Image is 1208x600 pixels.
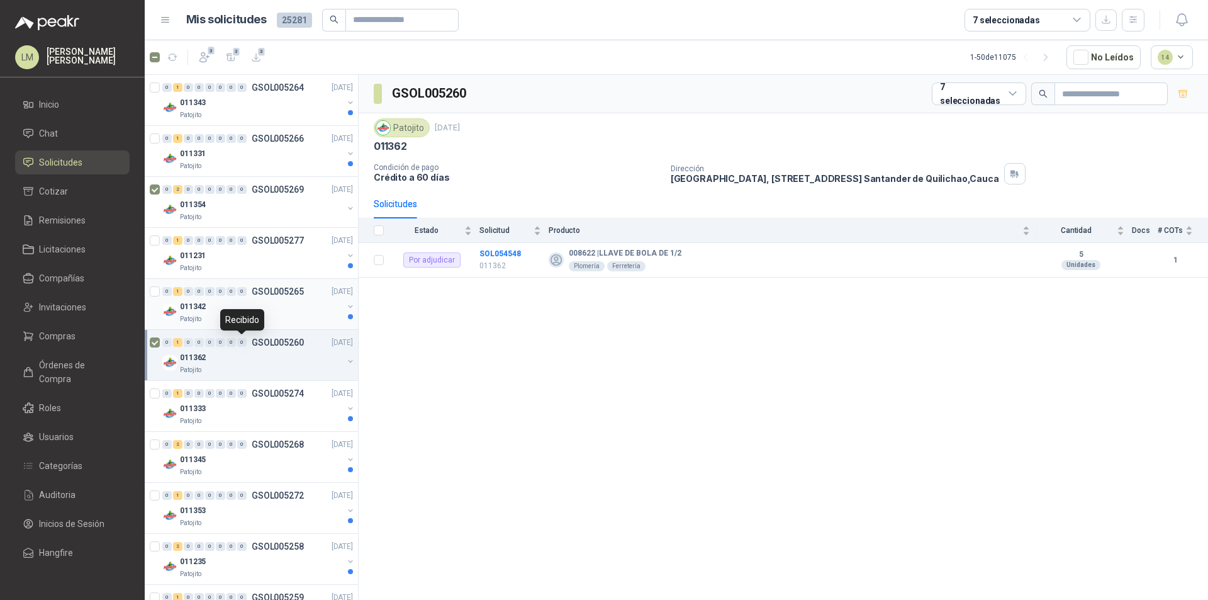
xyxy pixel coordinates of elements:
div: 0 [194,389,204,398]
p: Patojito [180,110,201,120]
a: Solicitudes [15,150,130,174]
p: Patojito [180,212,201,222]
div: 1 [173,491,182,500]
div: 0 [237,287,247,296]
div: 1 - 50 de 11075 [970,47,1056,67]
p: GSOL005264 [252,83,304,92]
p: 011333 [180,403,206,415]
p: Patojito [180,518,201,528]
p: 011345 [180,454,206,466]
th: # COTs [1158,218,1208,243]
div: 0 [226,236,236,245]
p: Patojito [180,569,201,579]
img: Company Logo [376,121,390,135]
b: 1 [1158,254,1193,266]
a: Cotizar [15,179,130,203]
th: Solicitud [479,218,549,243]
span: # COTs [1158,226,1183,235]
span: Roles [39,401,61,415]
a: Roles [15,396,130,420]
a: Inicios de Sesión [15,512,130,536]
p: 011342 [180,301,206,313]
div: 0 [205,287,215,296]
div: 2 [173,185,182,194]
a: 0 1 0 0 0 0 0 0 GSOL005265[DATE] Company Logo011342Patojito [162,284,355,324]
div: 0 [184,491,193,500]
div: 0 [226,440,236,449]
img: Company Logo [162,457,177,472]
span: 3 [232,47,241,57]
div: 0 [194,338,204,347]
div: 0 [205,491,215,500]
p: GSOL005272 [252,491,304,500]
a: Chat [15,122,130,145]
span: Órdenes de Compra [39,358,118,386]
div: 0 [205,338,215,347]
a: 0 2 0 0 0 0 0 0 GSOL005268[DATE] Company Logo011345Patojito [162,437,355,477]
div: 0 [162,338,172,347]
p: Crédito a 60 días [374,172,661,183]
div: 0 [194,134,204,143]
div: 1 [173,236,182,245]
a: 0 1 0 0 0 0 0 0 GSOL005260[DATE] Company Logo011362Patojito [162,335,355,375]
p: 011362 [479,260,541,272]
b: 5 [1037,250,1124,260]
div: 0 [216,185,225,194]
div: Recibido [220,309,264,331]
div: 0 [216,542,225,551]
div: 0 [162,185,172,194]
p: [DATE] [332,82,353,94]
div: 0 [205,185,215,194]
p: Patojito [180,467,201,477]
p: [DATE] [332,235,353,247]
div: 0 [226,491,236,500]
span: Inicios de Sesión [39,517,104,531]
p: Patojito [180,263,201,273]
div: 0 [184,338,193,347]
div: Solicitudes [374,197,417,211]
div: 0 [205,83,215,92]
div: 0 [162,236,172,245]
p: GSOL005277 [252,236,304,245]
img: Company Logo [162,253,177,268]
div: 2 [173,440,182,449]
div: 0 [194,236,204,245]
div: 0 [216,491,225,500]
div: 0 [226,542,236,551]
p: [DATE] [332,388,353,400]
div: 0 [184,134,193,143]
a: Categorías [15,454,130,478]
div: 0 [162,134,172,143]
div: 0 [162,491,172,500]
button: 3 [221,47,241,67]
div: 0 [226,287,236,296]
span: Licitaciones [39,242,86,256]
img: Company Logo [162,100,177,115]
p: Condición de pago [374,163,661,172]
img: Company Logo [162,151,177,166]
p: GSOL005266 [252,134,304,143]
span: Solicitud [479,226,531,235]
div: 0 [194,440,204,449]
a: Remisiones [15,208,130,232]
button: 3 [246,47,266,67]
div: 0 [205,134,215,143]
p: [DATE] [332,490,353,502]
span: Inicio [39,98,59,111]
a: 0 1 0 0 0 0 0 0 GSOL005264[DATE] Company Logo011343Patojito [162,80,355,120]
div: 0 [162,83,172,92]
span: Producto [549,226,1020,235]
p: [DATE] [332,541,353,553]
span: Invitaciones [39,300,86,314]
a: 0 1 0 0 0 0 0 0 GSOL005266[DATE] Company Logo011331Patojito [162,131,355,171]
div: 0 [184,542,193,551]
div: 1 [173,83,182,92]
div: Plomería [569,261,605,271]
div: 0 [237,185,247,194]
div: 0 [237,83,247,92]
div: 0 [216,83,225,92]
div: 0 [162,440,172,449]
div: 0 [194,185,204,194]
th: Producto [549,218,1037,243]
div: 0 [162,542,172,551]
